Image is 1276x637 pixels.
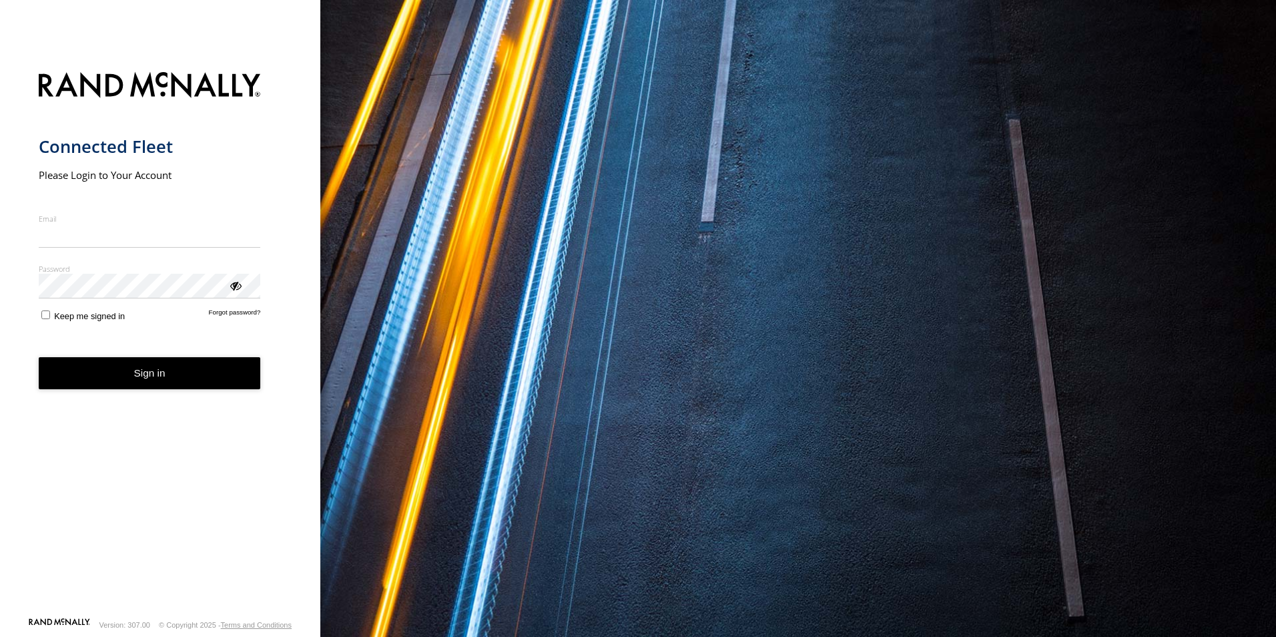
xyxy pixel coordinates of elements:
[39,357,261,390] button: Sign in
[54,311,125,321] span: Keep me signed in
[39,64,282,617] form: main
[228,278,242,292] div: ViewPassword
[209,308,261,321] a: Forgot password?
[39,264,261,274] label: Password
[29,618,90,632] a: Visit our Website
[99,621,150,629] div: Version: 307.00
[39,69,261,103] img: Rand McNally
[39,168,261,182] h2: Please Login to Your Account
[41,310,50,319] input: Keep me signed in
[39,214,261,224] label: Email
[39,136,261,158] h1: Connected Fleet
[159,621,292,629] div: © Copyright 2025 -
[221,621,292,629] a: Terms and Conditions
